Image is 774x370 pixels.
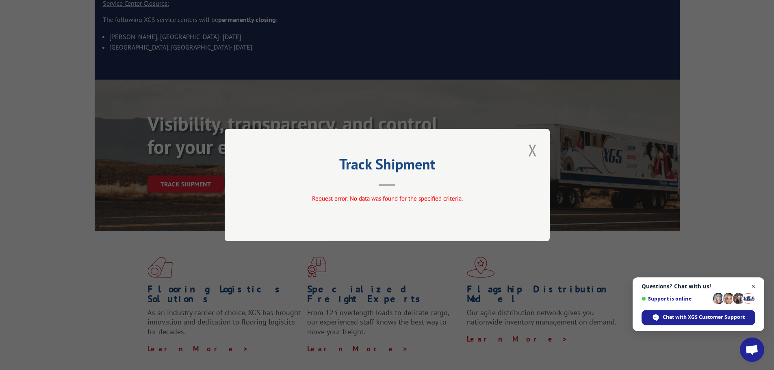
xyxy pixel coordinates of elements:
span: Chat with XGS Customer Support [663,314,745,321]
span: Request error: No data was found for the specified criteria. [312,195,462,202]
span: Chat with XGS Customer Support [642,310,755,325]
button: Close modal [526,139,540,161]
h2: Track Shipment [265,158,509,174]
a: Open chat [740,338,764,362]
span: Support is online [642,296,710,302]
span: Questions? Chat with us! [642,283,755,290]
